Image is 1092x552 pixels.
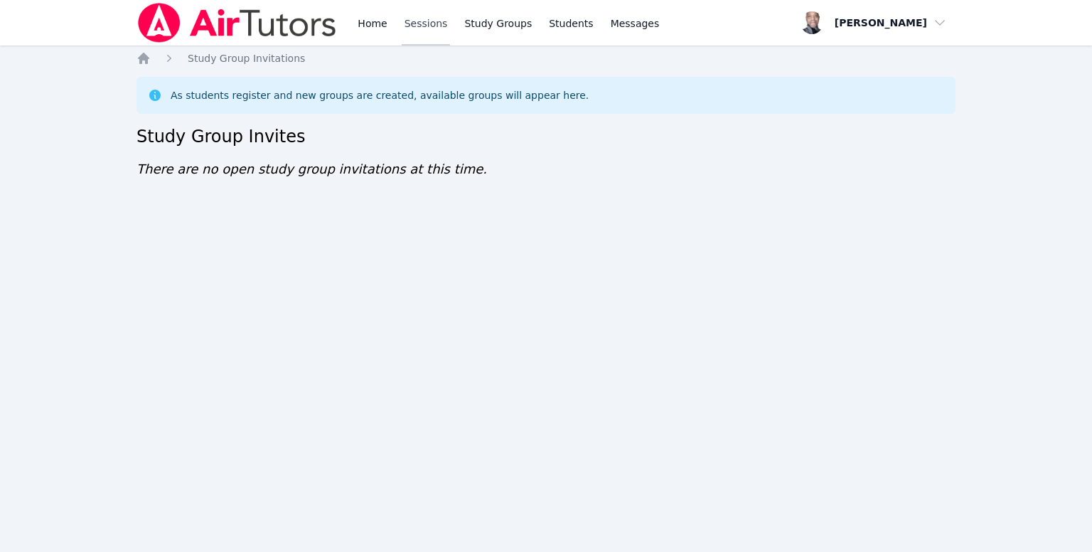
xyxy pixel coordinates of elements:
span: There are no open study group invitations at this time. [136,161,487,176]
nav: Breadcrumb [136,51,955,65]
span: Messages [611,16,660,31]
img: Air Tutors [136,3,338,43]
div: As students register and new groups are created, available groups will appear here. [171,88,589,102]
a: Study Group Invitations [188,51,305,65]
span: Study Group Invitations [188,53,305,64]
h2: Study Group Invites [136,125,955,148]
